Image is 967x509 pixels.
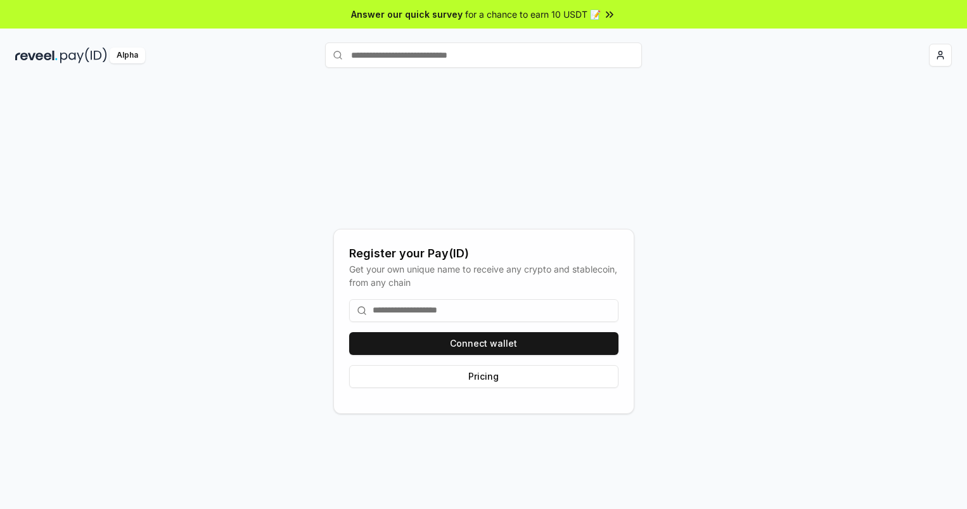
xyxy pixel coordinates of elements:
img: reveel_dark [15,48,58,63]
button: Connect wallet [349,332,618,355]
img: pay_id [60,48,107,63]
div: Register your Pay(ID) [349,245,618,262]
span: for a chance to earn 10 USDT 📝 [465,8,601,21]
div: Get your own unique name to receive any crypto and stablecoin, from any chain [349,262,618,289]
span: Answer our quick survey [351,8,463,21]
div: Alpha [110,48,145,63]
button: Pricing [349,365,618,388]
